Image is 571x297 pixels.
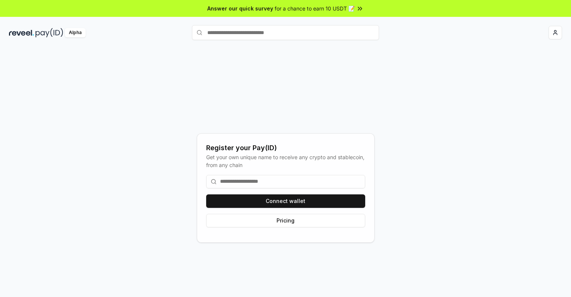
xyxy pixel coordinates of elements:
span: for a chance to earn 10 USDT 📝 [275,4,355,12]
button: Pricing [206,214,365,227]
div: Alpha [65,28,86,37]
img: reveel_dark [9,28,34,37]
div: Get your own unique name to receive any crypto and stablecoin, from any chain [206,153,365,169]
button: Connect wallet [206,194,365,208]
span: Answer our quick survey [207,4,273,12]
div: Register your Pay(ID) [206,143,365,153]
img: pay_id [36,28,63,37]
